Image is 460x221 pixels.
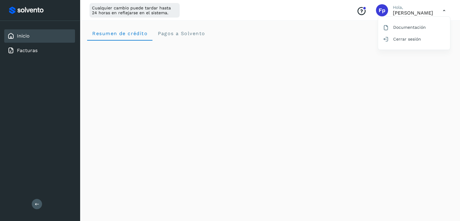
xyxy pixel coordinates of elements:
[378,21,450,33] div: Documentación
[4,44,75,57] div: Facturas
[17,48,38,53] a: Facturas
[17,33,30,39] a: Inicio
[378,33,450,45] div: Cerrar sesión
[4,29,75,43] div: Inicio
